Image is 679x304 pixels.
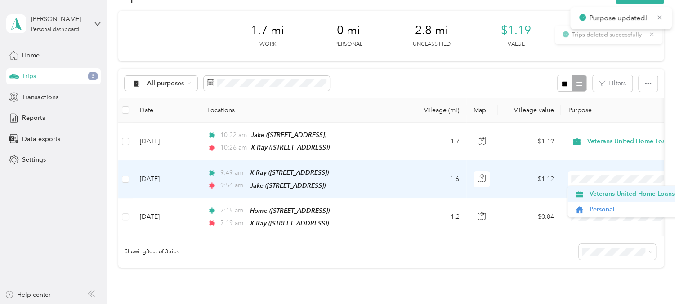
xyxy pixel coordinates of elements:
span: 3 [88,72,98,80]
span: Jake ([STREET_ADDRESS]) [250,182,326,189]
span: Jake ([STREET_ADDRESS]) [251,131,326,138]
th: Mileage (mi) [407,98,466,123]
td: [DATE] [133,160,200,198]
span: 10:26 am [220,143,247,153]
td: 1.2 [407,198,466,236]
p: Work [259,40,276,48]
th: Locations [200,98,407,123]
iframe: Everlance-gr Chat Button Frame [629,254,679,304]
p: Unclassified [413,40,451,48]
div: [PERSON_NAME] [31,14,87,24]
td: [DATE] [133,198,200,236]
span: Trips [22,71,36,81]
span: X-Ray ([STREET_ADDRESS]) [251,144,330,151]
td: $0.84 [498,198,561,236]
span: Data exports [22,134,60,144]
span: Home ([STREET_ADDRESS]) [250,207,330,214]
span: Showing 3 out of 3 trips [118,248,179,256]
td: $1.12 [498,160,561,198]
span: 1.7 mi [251,23,284,38]
td: 1.6 [407,160,466,198]
span: All purposes [147,80,184,87]
span: Transactions [22,93,58,102]
span: $1.19 [501,23,531,38]
span: Home [22,51,40,60]
span: X-Ray ([STREET_ADDRESS]) [250,220,329,227]
span: Settings [22,155,46,164]
td: [DATE] [133,123,200,160]
span: X-Ray ([STREET_ADDRESS]) [250,169,329,176]
span: 0 mi [337,23,360,38]
span: Veterans United Home Loans [587,137,672,146]
span: Veterans United Home Loans [590,189,675,198]
div: Personal dashboard [31,27,79,32]
span: Personal [590,205,675,214]
span: Reports [22,113,45,123]
span: 9:54 am [220,181,246,190]
button: Filters [593,75,632,92]
th: Map [466,98,498,123]
th: Date [133,98,200,123]
td: $1.19 [498,123,561,160]
p: Purpose updated! [589,13,649,24]
span: 7:15 am [220,206,246,216]
button: Help center [5,290,51,300]
span: 2.8 mi [415,23,448,38]
th: Mileage value [498,98,561,123]
td: 1.7 [407,123,466,160]
span: 7:19 am [220,218,246,228]
span: 10:22 am [220,130,247,140]
span: 9:49 am [220,168,246,178]
p: Personal [335,40,362,48]
p: Value [507,40,524,48]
